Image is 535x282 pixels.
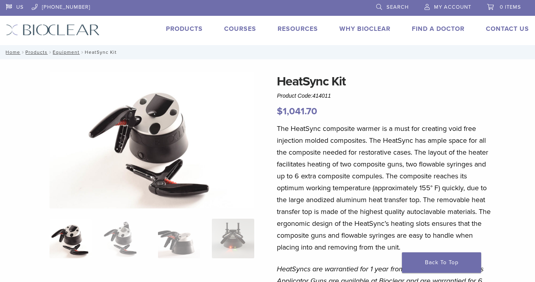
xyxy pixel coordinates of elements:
a: Home [3,49,20,55]
span: 0 items [500,4,521,10]
a: Why Bioclear [339,25,390,33]
a: Contact Us [486,25,529,33]
span: / [20,50,25,54]
span: Search [386,4,409,10]
span: Product Code: [277,93,331,99]
a: Resources [278,25,318,33]
bdi: 1,041.70 [277,106,317,117]
a: Back To Top [402,252,481,273]
span: 414011 [312,93,331,99]
span: / [80,50,85,54]
img: HeatSync Kit - Image 4 [212,219,254,258]
span: My Account [434,4,471,10]
img: Bioclear [6,24,100,36]
p: The HeatSync composite warmer is a must for creating void free injection molded composites. The H... [277,123,495,253]
a: Products [25,49,48,55]
a: Courses [224,25,256,33]
span: / [48,50,53,54]
img: HeatSync Kit - Image 2 [104,219,146,258]
span: $ [277,106,283,117]
a: Find A Doctor [412,25,465,33]
h1: HeatSync Kit [277,72,495,91]
a: Equipment [53,49,80,55]
img: HeatSync Kit-4 [50,72,254,208]
img: HeatSync Kit - Image 3 [158,219,200,258]
img: HeatSync-Kit-4-324x324.jpg [50,219,92,258]
a: Products [166,25,203,33]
